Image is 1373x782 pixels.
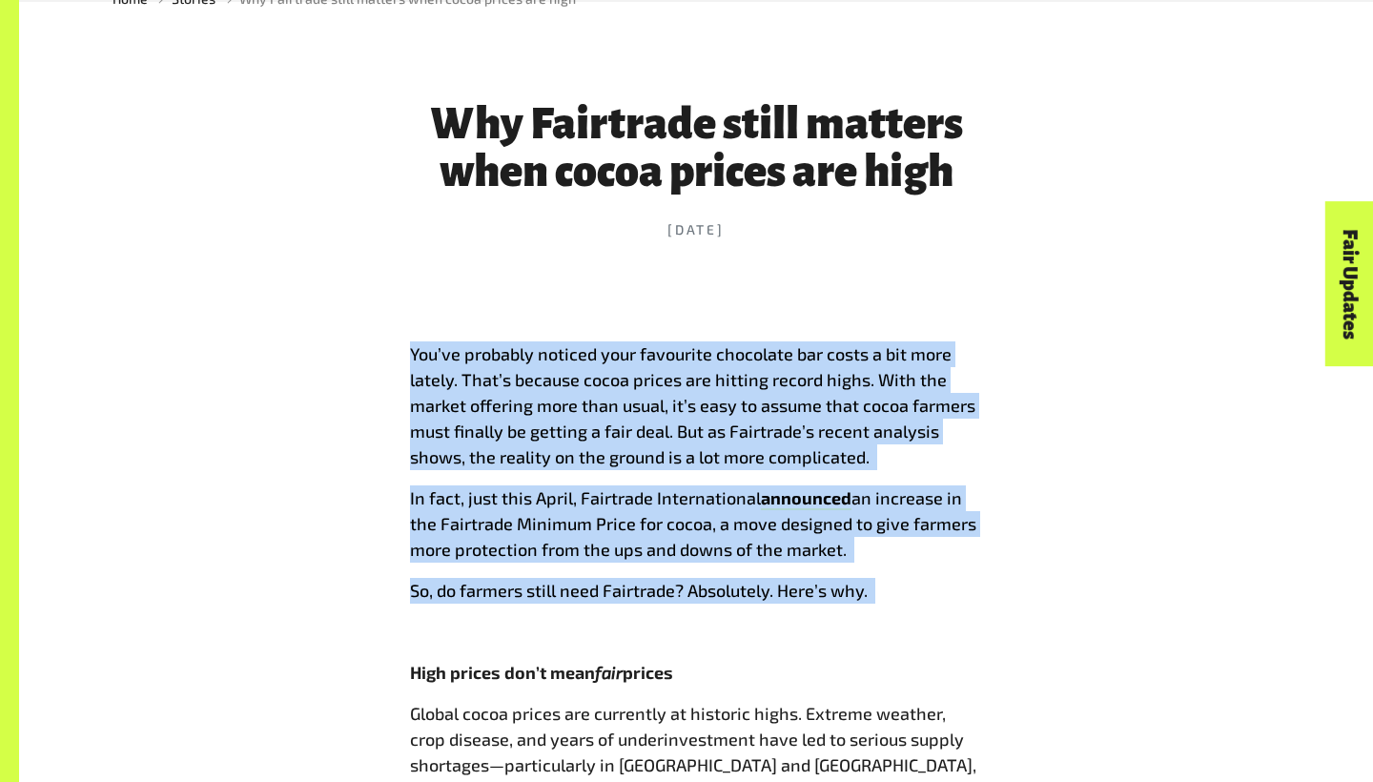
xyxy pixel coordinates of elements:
[410,580,868,601] span: So, do farmers still need Fairtrade? Absolutely. Here’s why.
[410,100,982,195] h1: Why Fairtrade still matters when cocoa prices are high
[410,219,982,239] time: [DATE]
[761,487,851,510] a: announced
[410,487,976,560] span: an increase in the Fairtrade Minimum Price for cocoa, a move designed to give farmers more protec...
[410,343,975,467] span: You’ve probably noticed your favourite chocolate bar costs a bit more lately. That’s because coco...
[410,487,761,508] span: In fact, just this April, Fairtrade International
[595,662,623,683] span: fair
[410,662,595,683] span: High prices don’t mean
[761,487,851,508] span: announced
[623,662,673,683] span: prices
